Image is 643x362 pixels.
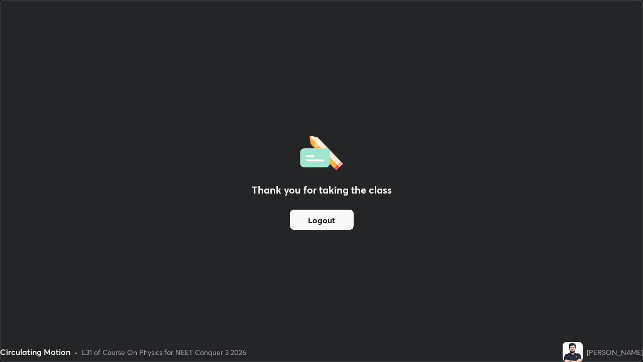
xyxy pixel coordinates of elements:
[82,347,246,357] div: L31 of Course On Physics for NEET Conquer 3 2026
[252,183,392,198] h2: Thank you for taking the class
[563,342,583,362] img: 28681843d65944dd995427fb58f58e2f.jpg
[300,132,343,170] img: offlineFeedback.1438e8b3.svg
[74,347,78,357] div: •
[587,347,643,357] div: [PERSON_NAME]
[290,210,354,230] button: Logout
